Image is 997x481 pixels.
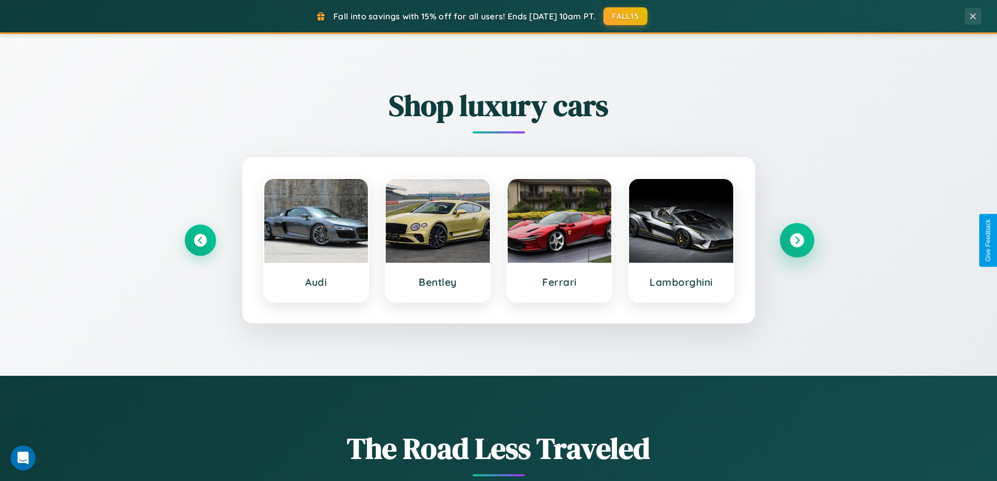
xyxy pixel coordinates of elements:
[640,276,723,288] h3: Lamborghini
[603,7,647,25] button: FALL15
[185,428,813,468] h1: The Road Less Traveled
[185,85,813,126] h2: Shop luxury cars
[396,276,479,288] h3: Bentley
[984,219,992,262] div: Give Feedback
[518,276,601,288] h3: Ferrari
[10,445,36,471] iframe: Intercom live chat
[275,276,358,288] h3: Audi
[333,11,596,21] span: Fall into savings with 15% off for all users! Ends [DATE] 10am PT.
